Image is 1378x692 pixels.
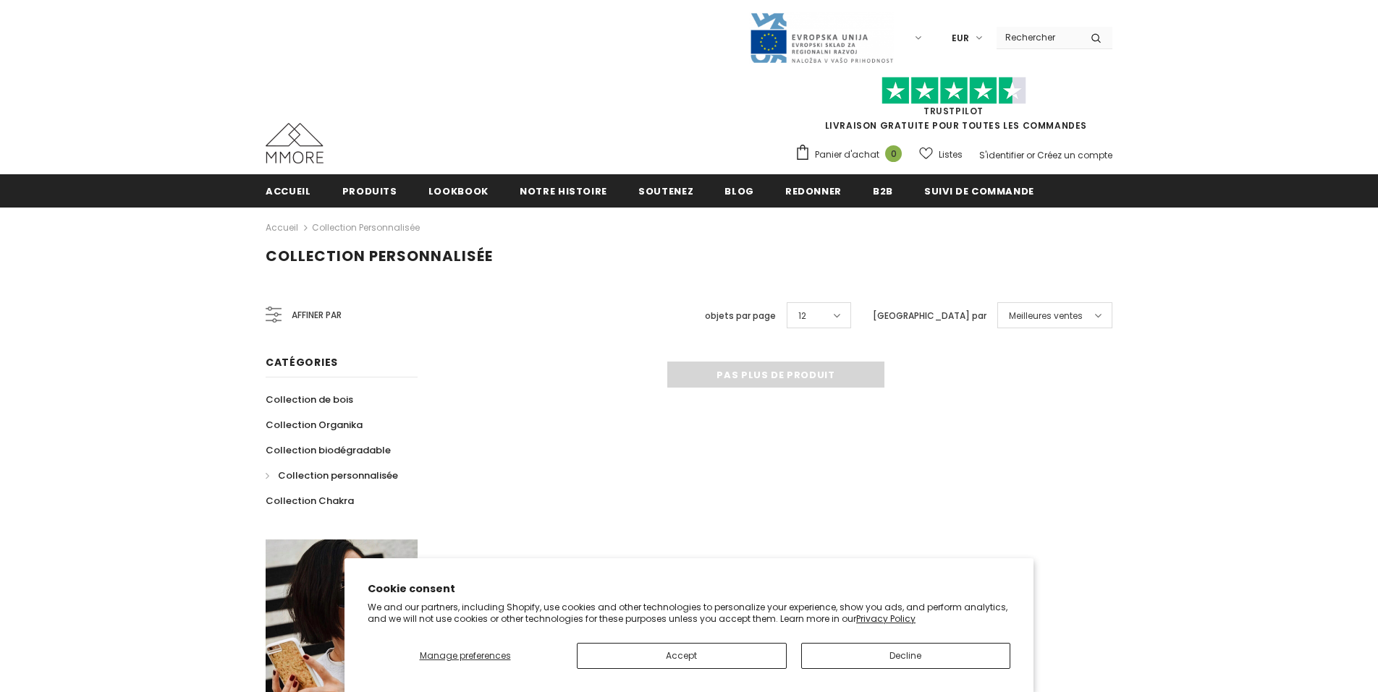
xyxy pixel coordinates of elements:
[266,174,311,207] a: Accueil
[923,105,984,117] a: TrustPilot
[1026,149,1035,161] span: or
[705,309,776,323] label: objets par page
[266,246,493,266] span: Collection personnalisée
[785,174,842,207] a: Redonner
[873,309,986,323] label: [GEOGRAPHIC_DATA] par
[266,463,398,488] a: Collection personnalisée
[795,83,1112,132] span: LIVRAISON GRATUITE POUR TOUTES LES COMMANDES
[952,31,969,46] span: EUR
[577,643,787,669] button: Accept
[292,307,342,323] span: Affiner par
[785,184,842,198] span: Redonner
[1037,149,1112,161] a: Créez un compte
[801,643,1011,669] button: Decline
[266,494,354,508] span: Collection Chakra
[924,174,1034,207] a: Suivi de commande
[724,184,754,198] span: Blog
[266,488,354,513] a: Collection Chakra
[924,184,1034,198] span: Suivi de commande
[856,612,916,625] a: Privacy Policy
[428,174,489,207] a: Lookbook
[939,148,963,162] span: Listes
[520,184,607,198] span: Notre histoire
[266,355,338,370] span: Catégories
[266,123,324,163] img: Cas MMORE
[420,649,511,662] span: Manage preferences
[997,27,1080,48] input: Search Site
[368,602,1010,624] p: We and our partners, including Shopify, use cookies and other technologies to personalize your ex...
[266,443,391,457] span: Collection biodégradable
[266,412,363,437] a: Collection Organika
[749,12,894,64] img: Javni Razpis
[266,184,311,198] span: Accueil
[266,219,298,236] a: Accueil
[266,393,353,406] span: Collection de bois
[798,309,806,323] span: 12
[795,144,909,166] a: Panier d'achat 0
[979,149,1024,161] a: S'identifier
[815,148,879,162] span: Panier d'achat
[278,469,398,482] span: Collection personnalisée
[342,184,397,198] span: Produits
[1009,309,1083,323] span: Meilleures ventes
[312,221,420,234] a: Collection personnalisée
[266,437,391,463] a: Collection biodégradable
[873,174,893,207] a: B2B
[724,174,754,207] a: Blog
[368,643,562,669] button: Manage preferences
[882,77,1026,105] img: Faites confiance aux étoiles pilotes
[520,174,607,207] a: Notre histoire
[342,174,397,207] a: Produits
[919,142,963,167] a: Listes
[885,145,902,162] span: 0
[368,581,1010,597] h2: Cookie consent
[749,31,894,43] a: Javni Razpis
[428,184,489,198] span: Lookbook
[266,387,353,412] a: Collection de bois
[638,184,693,198] span: soutenez
[638,174,693,207] a: soutenez
[266,418,363,432] span: Collection Organika
[873,184,893,198] span: B2B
